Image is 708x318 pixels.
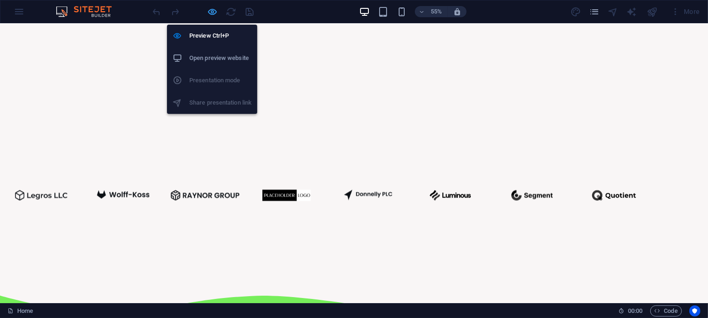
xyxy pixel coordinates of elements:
button: Code [650,305,682,317]
img: Editor Logo [53,6,123,17]
button: 55% [415,6,448,17]
span: 00 00 [628,305,642,317]
h6: Preview Ctrl+P [189,30,252,41]
button: Usercentrics [689,305,701,317]
h6: Session time [618,305,643,317]
button: pages [589,6,600,17]
a: Click to cancel selection. Double-click to open Pages [7,305,33,317]
i: On resize automatically adjust zoom level to fit chosen device. [453,7,461,16]
h6: Open preview website [189,53,252,64]
span: : [635,307,636,314]
span: Code [655,305,678,317]
h6: 55% [429,6,444,17]
i: Pages (Ctrl+Alt+S) [589,7,600,17]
